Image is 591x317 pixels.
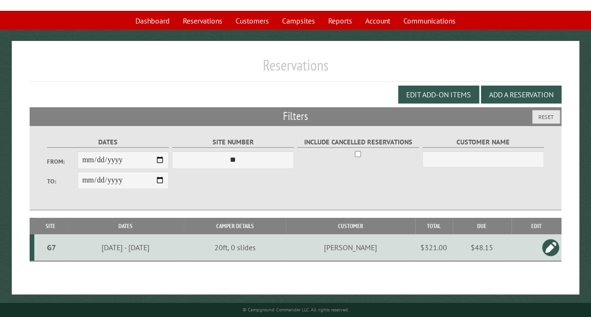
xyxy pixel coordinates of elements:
[68,243,182,252] div: [DATE] - [DATE]
[184,218,286,234] th: Camper Details
[453,234,512,261] td: $48.15
[38,243,65,252] div: G7
[286,218,415,234] th: Customer
[276,12,321,30] a: Campsites
[415,234,453,261] td: $321.00
[243,307,349,313] small: © Campground Commander LLC. All rights reserved.
[30,107,561,125] h2: Filters
[360,12,396,30] a: Account
[481,86,561,103] button: Add a Reservation
[398,12,461,30] a: Communications
[177,12,228,30] a: Reservations
[512,218,562,234] th: Edit
[47,177,78,186] label: To:
[422,137,544,148] label: Customer Name
[47,137,169,148] label: Dates
[172,137,294,148] label: Site Number
[532,110,560,124] button: Reset
[230,12,275,30] a: Customers
[323,12,358,30] a: Reports
[398,86,479,103] button: Edit Add-on Items
[415,218,453,234] th: Total
[286,234,415,261] td: [PERSON_NAME]
[34,218,67,234] th: Site
[184,234,286,261] td: 20ft, 0 slides
[47,157,78,166] label: From:
[30,56,561,82] h1: Reservations
[453,218,512,234] th: Due
[297,137,419,148] label: Include Cancelled Reservations
[130,12,175,30] a: Dashboard
[67,218,184,234] th: Dates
